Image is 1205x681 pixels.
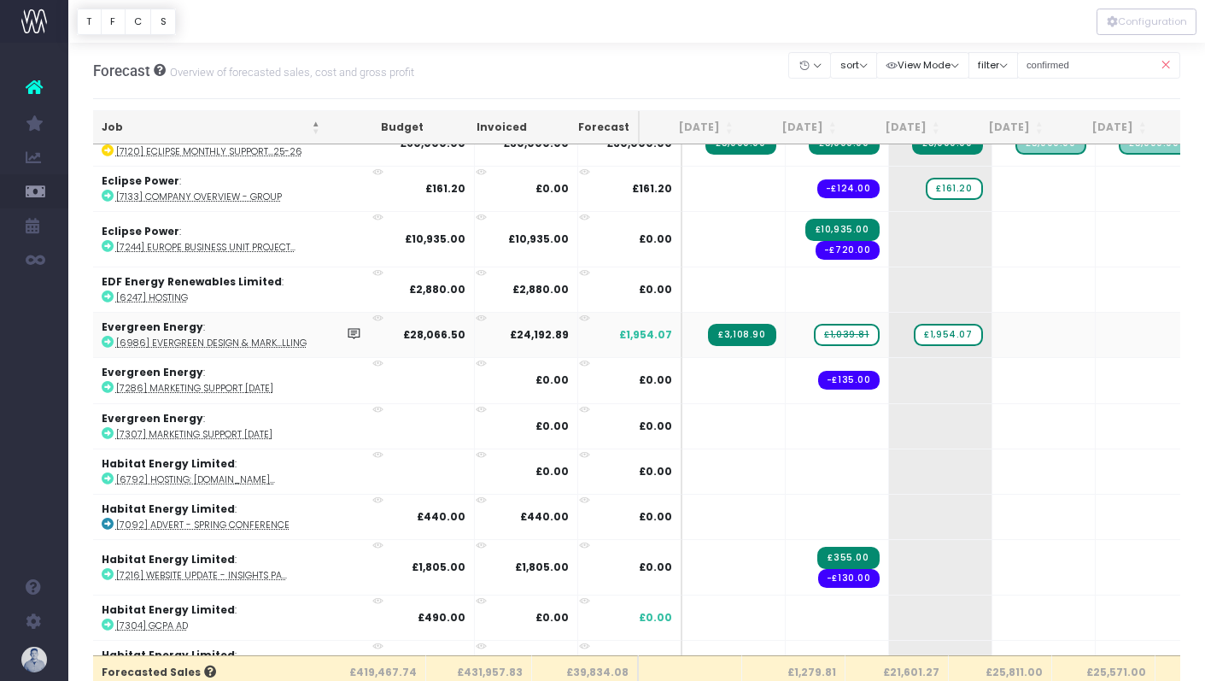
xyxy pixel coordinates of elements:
[93,403,372,449] td: :
[830,52,877,79] button: sort
[116,519,290,531] abbr: [7092] Advert - Spring Conference
[116,619,188,632] abbr: [7304] GCPA Ad
[816,241,880,260] span: Streamtime order: 979 – Steve Coxon
[400,136,465,150] strong: £60,000.00
[102,665,216,680] span: Forecasted Sales
[102,365,203,379] strong: Evergreen Energy
[101,9,126,35] button: F
[93,357,372,402] td: :
[418,610,465,625] strong: £490.00
[102,456,235,471] strong: Habitat Energy Limited
[508,232,569,246] strong: £10,935.00
[102,602,235,617] strong: Habitat Energy Limited
[93,267,372,312] td: :
[639,419,672,434] span: £0.00
[417,509,465,524] strong: £440.00
[409,282,465,296] strong: £2,880.00
[116,191,282,203] abbr: [7133] Company overview - Group
[968,52,1018,79] button: filter
[926,178,982,200] span: wayahead Sales Forecast Item
[535,373,569,387] strong: £0.00
[814,324,879,346] span: wayahead Sales Forecast Item
[535,181,569,196] strong: £0.00
[639,610,672,625] span: £0.00
[116,291,188,304] abbr: [6247] Hosting
[21,647,47,672] img: images/default_profile_image.png
[503,136,569,150] strong: £30,000.00
[639,560,672,575] span: £0.00
[1052,111,1155,144] th: Nov 25: activate to sort column ascending
[125,9,152,35] button: C
[639,373,672,388] span: £0.00
[93,449,372,494] td: :
[817,179,880,198] span: Streamtime order: 990 – Lithgo
[102,224,179,238] strong: Eclipse Power
[93,111,329,144] th: Job: activate to sort column descending
[515,560,569,574] strong: £1,805.00
[639,232,672,247] span: £0.00
[403,327,465,342] strong: £28,066.50
[845,111,949,144] th: Sep 25: activate to sort column ascending
[632,181,672,197] span: £161.20
[639,282,672,297] span: £0.00
[116,145,302,158] abbr: [7120] Eclipse Monthly Support - Billing 25-26
[639,464,672,479] span: £0.00
[708,324,775,346] span: Streamtime Invoice: 5153 – [6986] Design & Marketing Support 2025
[116,382,273,395] abbr: [7286] Marketing Support Aug 2025
[93,62,150,79] span: Forecast
[77,9,176,35] div: Vertical button group
[535,610,569,625] strong: £0.00
[818,569,880,588] span: Streamtime order: 973 – href
[93,595,372,640] td: :
[412,560,465,574] strong: £1,805.00
[102,411,203,426] strong: Evergreen Energy
[93,166,372,211] td: :
[512,282,569,296] strong: £2,880.00
[102,173,179,188] strong: Eclipse Power
[116,241,295,254] abbr: [7244] Europe Business Unit Project
[93,539,372,595] td: :
[102,552,235,567] strong: Habitat Energy Limited
[166,62,414,79] small: Overview of forecasted sales, cost and gross profit
[805,219,880,241] span: Streamtime Invoice: 5189 – [7244] Europe Business Unit Project
[639,509,672,525] span: £0.00
[116,473,275,486] abbr: [6792] Hosting: www.habitat.energy
[1097,9,1196,35] div: Vertical button group
[93,494,372,539] td: :
[425,181,465,196] strong: £161.20
[116,569,287,582] abbr: [7216] Website Update - Insights Page
[1097,9,1196,35] button: Configuration
[949,111,1052,144] th: Oct 25: activate to sort column ascending
[876,52,969,79] button: View Mode
[150,9,176,35] button: S
[102,320,203,334] strong: Evergreen Energy
[1017,52,1181,79] input: Search...
[619,327,672,343] span: £1,954.07
[116,337,307,349] abbr: [6986] Evergreen Design & Marketing Support 2025 billing
[102,648,235,662] strong: Habitat Energy Limited
[535,111,640,144] th: Forecast
[77,9,102,35] button: T
[914,324,982,346] span: wayahead Sales Forecast Item
[510,327,569,342] strong: £24,192.89
[639,111,742,144] th: Jul 25: activate to sort column ascending
[102,502,235,516] strong: Habitat Energy Limited
[535,464,569,478] strong: £0.00
[405,232,465,246] strong: £10,935.00
[520,509,569,524] strong: £440.00
[93,211,372,267] td: :
[742,111,845,144] th: Aug 25: activate to sort column ascending
[817,547,879,569] span: Streamtime Invoice: 5183 – [7216] Website Update - Insights/News Template Updates
[818,371,880,390] span: Streamtime order: 974 – Steve Coxon
[432,111,535,144] th: Invoiced
[535,419,569,433] strong: £0.00
[102,274,282,289] strong: EDF Energy Renewables Limited
[93,312,372,357] td: :
[116,428,272,441] abbr: [7307] Marketing Support Sep 2025
[329,111,432,144] th: Budget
